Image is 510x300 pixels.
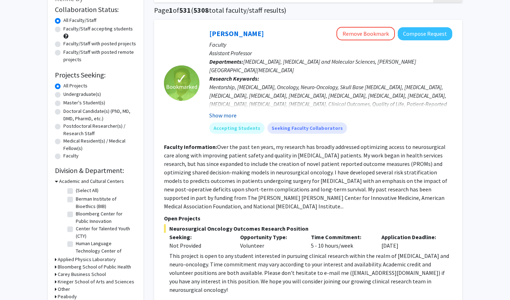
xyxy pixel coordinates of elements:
b: Research Keywords: [209,75,259,82]
span: [MEDICAL_DATA], [MEDICAL_DATA] and Molecular Sciences, [PERSON_NAME][GEOGRAPHIC_DATA][MEDICAL_DATA] [209,58,416,74]
mat-chip: Accepting Students [209,122,265,134]
label: Faculty [63,152,79,160]
label: Bloomberg Center for Public Innovation [76,210,135,225]
label: Medical Resident(s) / Medical Fellow(s) [63,137,136,152]
div: Not Provided [169,241,229,250]
label: Human Language Technology Center of Excellence (HLTCOE) [76,240,135,262]
h2: Projects Seeking: [55,71,136,79]
b: Departments: [209,58,243,65]
label: Master's Student(s) [63,99,105,106]
p: Faculty [209,40,452,49]
p: Time Commitment: [311,233,371,241]
p: Assistant Professor [209,49,452,57]
div: [DATE] [376,233,447,250]
div: Mentorship, [MEDICAL_DATA], Oncology, Neuro-Oncology, Skull Base [MEDICAL_DATA], [MEDICAL_DATA], ... [209,83,452,134]
b: Faculty Information: [164,143,217,150]
label: (Select All) [76,187,98,194]
h3: Academic and Cultural Centers [59,178,124,185]
h3: Bloomberg School of Public Health [58,263,131,271]
a: [PERSON_NAME] [209,29,264,38]
span: 1 [169,6,173,15]
p: Opportunity Type: [240,233,300,241]
h2: Collaboration Status: [55,5,136,14]
label: Undergraduate(s) [63,91,101,98]
button: Compose Request to Raj Mukherjee [398,27,452,40]
div: This project is open to any student interested in pursuing clinical research within the realm of ... [169,252,452,294]
h3: Other [58,285,70,293]
button: Show more [209,111,237,120]
label: Postdoctoral Researcher(s) / Research Staff [63,122,136,137]
p: Seeking: [169,233,229,241]
h3: Krieger School of Arts and Sciences [58,278,134,285]
label: Berman Institute of Bioethics (BIB) [76,195,135,210]
h3: Carey Business School [58,271,106,278]
fg-read-more: Over the past ten years, my research has broadly addressed optimizing access to neurosurgical car... [164,143,447,210]
p: Open Projects [164,214,452,223]
mat-chip: Seeking Faculty Collaborators [267,122,347,134]
h2: Division & Department: [55,166,136,175]
span: Bookmarked [166,82,197,91]
span: Neurosurgical Oncology Outcomes Research Position [164,224,452,233]
label: All Projects [63,82,87,90]
div: Volunteer [235,233,306,250]
button: Remove Bookmark [336,27,395,40]
label: Faculty/Staff with posted remote projects [63,48,136,63]
h1: Page of ( total faculty/staff results) [154,6,462,15]
iframe: Chat [5,268,30,295]
div: 5 - 10 hours/week [306,233,376,250]
label: All Faculty/Staff [63,17,96,24]
p: Application Deadline: [381,233,442,241]
span: ✓ [176,75,188,82]
label: Faculty/Staff accepting students [63,25,133,33]
label: Faculty/Staff with posted projects [63,40,136,47]
span: 5308 [193,6,209,15]
span: 531 [179,6,191,15]
label: Center for Talented Youth (CTY) [76,225,135,240]
label: Doctoral Candidate(s) (PhD, MD, DMD, PharmD, etc.) [63,108,136,122]
h3: Applied Physics Laboratory [58,256,116,263]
